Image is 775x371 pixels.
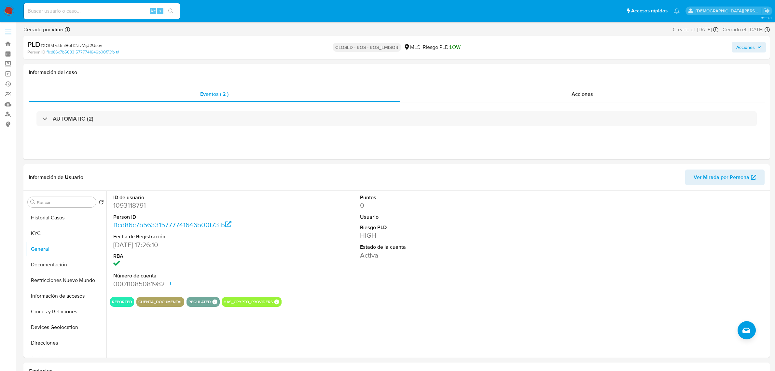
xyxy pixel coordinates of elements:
button: Acciones [732,42,766,52]
span: Acciones [736,42,755,52]
dd: 0 [360,201,518,210]
b: vfiuri [50,26,63,33]
dd: HIGH [360,231,518,240]
span: Accesos rápidos [631,7,668,14]
a: f1cd86c7b563315777741646b00f73fb [113,220,232,230]
div: AUTOMATIC (2) [36,111,757,126]
button: KYC [25,226,106,241]
dd: 1093118791 [113,201,271,210]
button: Direcciones [25,335,106,351]
dt: Fecha de Registración [113,233,271,240]
h1: Información de Usuario [29,174,83,181]
dt: Puntos [360,194,518,201]
b: Person ID [27,49,45,55]
dd: 00011085081982 [113,279,271,289]
dt: Person ID [113,214,271,221]
span: Ver Mirada por Persona [694,170,749,185]
dt: RBA [113,253,271,260]
span: Eventos ( 2 ) [200,90,228,98]
span: Cerrado por [23,26,63,33]
dt: Usuario [360,214,518,221]
button: Volver al orden por defecto [99,200,104,207]
a: Notificaciones [674,8,680,14]
button: Archivos adjuntos [25,351,106,366]
dt: ID de usuario [113,194,271,201]
b: PLD [27,39,40,50]
a: Salir [763,7,770,14]
span: LOW [450,43,461,51]
span: - [720,26,721,33]
p: CLOSED - ROS - ROS_EMISOR [333,43,401,52]
p: cristian.porley@mercadolibre.com [696,8,761,14]
dt: Estado de la cuenta [360,244,518,251]
div: Creado el: [DATE] [673,26,718,33]
button: Restricciones Nuevo Mundo [25,273,106,288]
button: Historial Casos [25,210,106,226]
button: Documentación [25,257,106,273]
button: search-icon [164,7,177,16]
button: General [25,241,106,257]
span: Riesgo PLD: [423,44,461,51]
dt: Riesgo PLD [360,224,518,231]
span: s [159,8,161,14]
button: Cruces y Relaciones [25,304,106,319]
button: Devices Geolocation [25,319,106,335]
dd: Activa [360,251,518,260]
span: # 2QtM7sBmlRoH2ZvMijJ2Usov [40,42,102,49]
span: Alt [150,8,156,14]
button: Información de accesos [25,288,106,304]
dt: Número de cuenta [113,272,271,279]
div: Cerrado el: [DATE] [723,26,770,33]
a: f1cd86c7b563315777741646b00f73fb [47,49,119,55]
dd: [DATE] 17:26:10 [113,240,271,249]
input: Buscar [37,200,93,205]
h3: AUTOMATIC (2) [53,115,93,122]
input: Buscar usuario o caso... [24,7,180,15]
div: MLC [404,44,420,51]
button: Ver Mirada por Persona [685,170,765,185]
span: Acciones [572,90,593,98]
button: Buscar [30,200,35,205]
h1: Información del caso [29,69,765,76]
